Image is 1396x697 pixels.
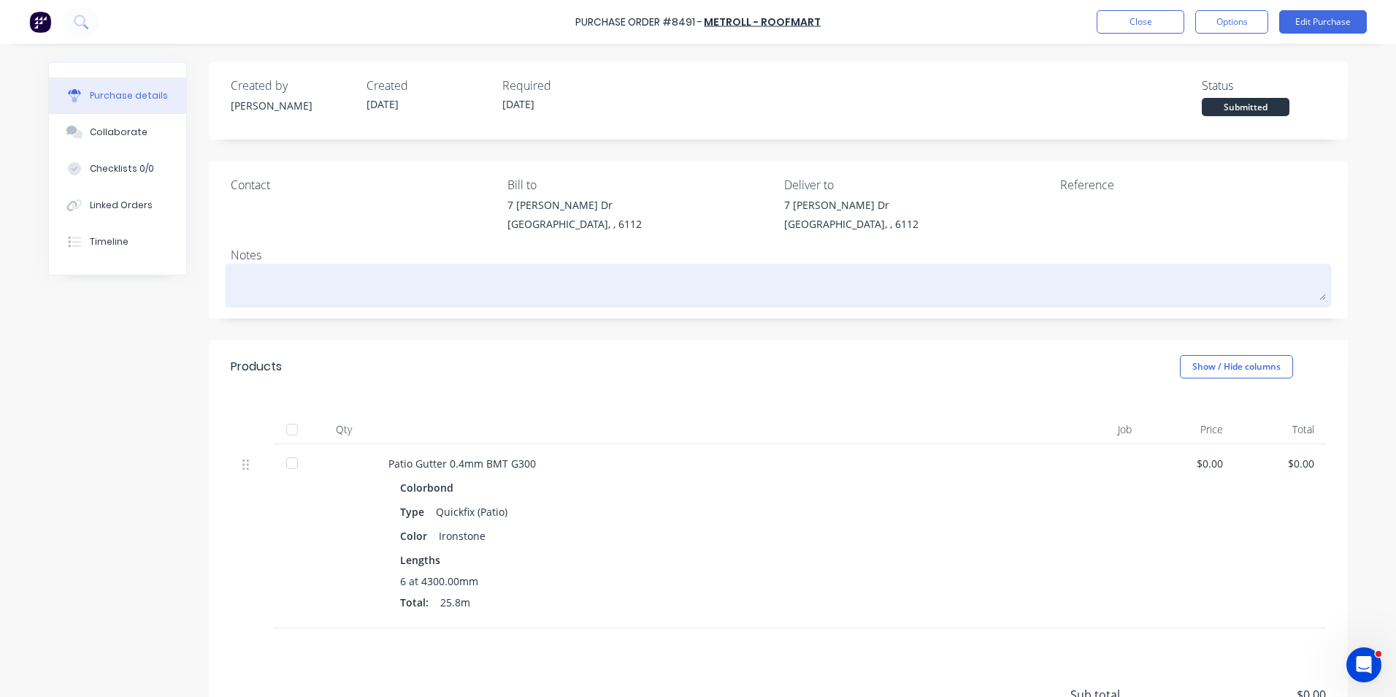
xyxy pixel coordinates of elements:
div: Notes [231,246,1326,264]
div: [GEOGRAPHIC_DATA], , 6112 [784,216,918,232]
div: Job [1034,415,1143,444]
div: Checklists 0/0 [90,162,154,175]
div: Total [1235,415,1326,444]
button: Collaborate [49,114,186,151]
a: Metroll - Roofmart [704,15,821,29]
button: Close [1097,10,1184,34]
div: Status [1202,77,1326,94]
div: Colorbond [400,477,459,498]
button: Edit Purchase [1279,10,1367,34]
div: Contact [231,176,496,194]
div: Collaborate [90,126,147,139]
div: Qty [311,415,377,444]
div: Ironstone [439,525,486,546]
div: Required [502,77,626,94]
span: Lengths [400,552,440,568]
span: 6 at 4300.00mm [400,574,478,589]
div: Deliver to [784,176,1050,194]
div: 7 [PERSON_NAME] Dr [784,197,918,213]
div: Color [400,525,439,546]
button: Show / Hide columns [1180,355,1293,378]
div: Products [231,358,282,376]
div: 7 [PERSON_NAME] Dr [507,197,642,213]
button: Purchase details [49,77,186,114]
div: Purchase Order #8491 - [575,15,702,30]
button: Options [1195,10,1268,34]
div: [GEOGRAPHIC_DATA], , 6112 [507,216,642,232]
img: Factory [29,11,51,33]
div: $0.00 [1155,456,1223,471]
div: $0.00 [1246,456,1314,471]
span: 25.8m [440,595,470,610]
button: Timeline [49,224,186,260]
div: Patio Gutter 0.4mm BMT G300 [388,456,1022,471]
div: Reference [1060,176,1326,194]
div: Created by [231,77,355,94]
div: Submitted [1202,98,1289,116]
div: Created [367,77,491,94]
button: Checklists 0/0 [49,151,186,187]
div: Timeline [90,235,129,248]
div: Quickfix (Patio) [436,501,507,522]
div: Linked Orders [90,199,153,212]
div: Price [1143,415,1235,444]
span: Total: [400,595,429,610]
button: Linked Orders [49,187,186,224]
div: Purchase details [90,89,168,102]
iframe: Intercom live chat [1346,647,1381,682]
div: Bill to [507,176,773,194]
div: Type [400,501,436,522]
div: [PERSON_NAME] [231,98,355,113]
